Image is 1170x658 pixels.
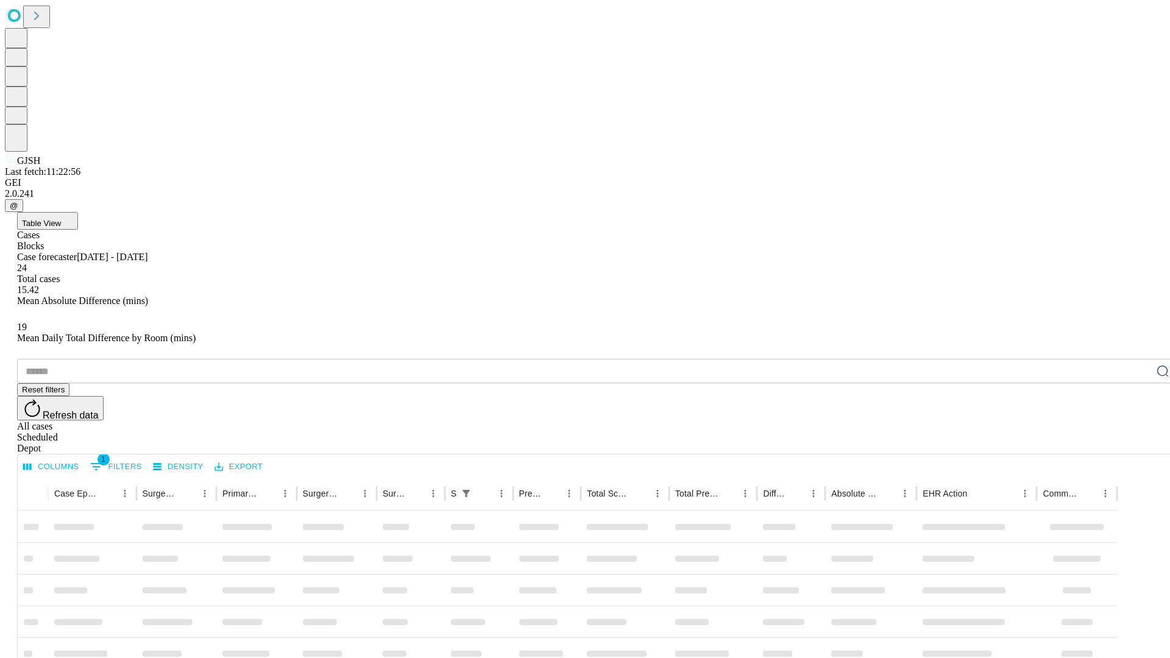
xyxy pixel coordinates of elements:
[632,485,649,502] button: Sort
[17,274,60,284] span: Total cases
[1043,489,1078,498] div: Comments
[519,489,543,498] div: Predicted In Room Duration
[458,485,475,502] button: Show filters
[22,385,65,394] span: Reset filters
[5,166,80,177] span: Last fetch: 11:22:56
[561,485,578,502] button: Menu
[5,177,1165,188] div: GEI
[675,489,719,498] div: Total Predicted Duration
[896,485,913,502] button: Menu
[54,489,98,498] div: Case Epic Id
[383,489,406,498] div: Surgery Date
[17,212,78,230] button: Table View
[87,457,145,476] button: Show filters
[805,485,822,502] button: Menu
[10,201,18,210] span: @
[211,458,266,476] button: Export
[1080,485,1097,502] button: Sort
[458,485,475,502] div: 1 active filter
[788,485,805,502] button: Sort
[17,333,196,343] span: Mean Daily Total Difference by Room (mins)
[831,489,878,498] div: Absolute Difference
[587,489,631,498] div: Total Scheduled Duration
[17,396,104,420] button: Refresh data
[196,485,213,502] button: Menu
[17,252,77,262] span: Case forecaster
[97,453,110,465] span: 1
[77,252,147,262] span: [DATE] - [DATE]
[116,485,133,502] button: Menu
[879,485,896,502] button: Sort
[99,485,116,502] button: Sort
[17,285,39,295] span: 15.42
[493,485,510,502] button: Menu
[476,485,493,502] button: Sort
[408,485,425,502] button: Sort
[923,489,967,498] div: EHR Action
[22,219,61,228] span: Table View
[544,485,561,502] button: Sort
[763,489,787,498] div: Difference
[1016,485,1033,502] button: Menu
[339,485,356,502] button: Sort
[451,489,456,498] div: Scheduled In Room Duration
[649,485,666,502] button: Menu
[17,263,27,273] span: 24
[303,489,338,498] div: Surgery Name
[260,485,277,502] button: Sort
[5,188,1165,199] div: 2.0.241
[20,458,82,476] button: Select columns
[277,485,294,502] button: Menu
[425,485,442,502] button: Menu
[737,485,754,502] button: Menu
[17,295,148,306] span: Mean Absolute Difference (mins)
[17,155,40,166] span: GJSH
[43,410,99,420] span: Refresh data
[356,485,374,502] button: Menu
[222,489,258,498] div: Primary Service
[179,485,196,502] button: Sort
[150,458,207,476] button: Density
[5,199,23,212] button: @
[720,485,737,502] button: Sort
[143,489,178,498] div: Surgeon Name
[968,485,985,502] button: Sort
[17,322,27,332] span: 19
[17,383,69,396] button: Reset filters
[1097,485,1114,502] button: Menu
